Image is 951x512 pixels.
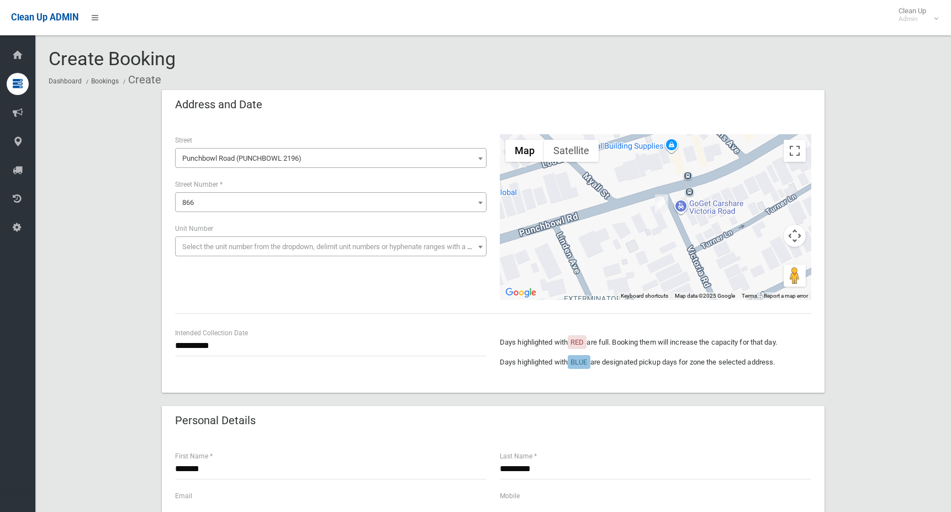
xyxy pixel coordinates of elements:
[500,356,811,369] p: Days highlighted with are designated pickup days for zone the selected address.
[178,195,484,210] span: 866
[503,286,539,300] img: Google
[784,140,806,162] button: Toggle fullscreen view
[742,293,757,299] a: Terms (opens in new tab)
[675,293,735,299] span: Map data ©2025 Google
[120,70,161,90] li: Create
[49,77,82,85] a: Dashboard
[621,292,668,300] button: Keyboard shortcuts
[49,47,176,70] span: Create Booking
[162,94,276,115] header: Address and Date
[764,293,808,299] a: Report a map error
[178,151,484,166] span: Punchbowl Road (PUNCHBOWL 2196)
[162,410,269,431] header: Personal Details
[182,198,194,207] span: 866
[505,140,544,162] button: Show street map
[655,194,668,213] div: 866 Punchbowl Road, PUNCHBOWL NSW 2196
[899,15,926,23] small: Admin
[500,336,811,349] p: Days highlighted with are full. Booking them will increase the capacity for that day.
[91,77,119,85] a: Bookings
[544,140,599,162] button: Show satellite imagery
[784,225,806,247] button: Map camera controls
[503,286,539,300] a: Open this area in Google Maps (opens a new window)
[893,7,937,23] span: Clean Up
[784,265,806,287] button: Drag Pegman onto the map to open Street View
[570,338,584,346] span: RED
[182,242,491,251] span: Select the unit number from the dropdown, delimit unit numbers or hyphenate ranges with a comma
[11,12,78,23] span: Clean Up ADMIN
[175,192,487,212] span: 866
[175,148,487,168] span: Punchbowl Road (PUNCHBOWL 2196)
[570,358,587,366] span: BLUE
